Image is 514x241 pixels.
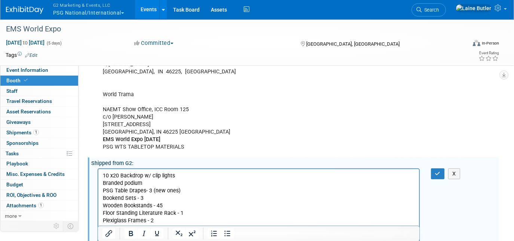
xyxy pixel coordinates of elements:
span: Tasks [6,150,19,156]
div: Event Format [426,39,499,50]
a: Staff [0,86,78,96]
button: Committed [132,39,176,47]
td: Personalize Event Tab Strip [50,221,63,231]
a: Asset Reservations [0,107,78,117]
button: Bullet list [221,228,234,239]
span: ROI, Objectives & ROO [6,192,56,198]
a: Misc. Expenses & Credits [0,169,78,179]
span: more [5,213,17,219]
button: Bold [124,228,137,239]
span: Attachments [6,202,44,208]
span: Staff [6,88,18,94]
body: Rich Text Area. Press ALT-0 for help. [4,3,317,116]
span: [DATE] [DATE] [6,39,45,46]
a: Budget [0,180,78,190]
span: G2 Marketing & Events, LLC [53,1,124,9]
span: 1 [38,202,44,208]
p: PSG Hats - 125 [4,78,317,86]
span: to [22,40,29,46]
p: PSG Notebooks - 150 [4,63,317,71]
span: Misc. Expenses & Credits [6,171,65,177]
a: Tasks [0,149,78,159]
div: Shipped from G2: [91,158,499,167]
a: more [0,211,78,221]
button: Subscript [173,228,185,239]
a: Giveaways [0,117,78,127]
a: Edit [25,53,37,58]
button: Numbered list [208,228,221,239]
a: Search [412,3,446,16]
div: In-Person [481,40,499,46]
img: Format-Inperson.png [473,40,480,46]
p: PSG Pens - 150 [4,71,317,78]
td: Tags [6,51,37,59]
p: Branded podium [4,10,317,18]
a: Playbook [0,159,78,169]
p: PSG Table Drapes- 3 (new ones) [4,18,317,25]
i: Booth reservation complete [24,78,28,82]
button: Insert/edit link [102,228,115,239]
span: Search [422,7,439,13]
span: Event Information [6,67,48,73]
span: Playbook [6,161,28,167]
a: Event Information [0,65,78,75]
p: ECSI Pens - 20 [4,56,317,63]
a: Shipments1 [0,128,78,138]
span: Sponsorships [6,140,39,146]
span: [GEOGRAPHIC_DATA], [GEOGRAPHIC_DATA] [307,41,400,47]
button: X [448,168,460,179]
td: Toggle Event Tabs [63,221,79,231]
span: Travel Reservations [6,98,52,104]
p: Bookend Sets - 3 [4,25,317,33]
p: Floor Standing Literature Rack - 1 [4,40,317,48]
a: Booth [0,76,78,86]
span: 1 [33,129,39,135]
span: (5 days) [46,41,62,46]
button: Italic [138,228,150,239]
p: Comp Pads - 3 [4,101,317,108]
p: 10 x20 Backdrop w/ clip lights [4,3,317,10]
p: Wooden Bookstands - 45 [4,33,317,40]
a: Travel Reservations [0,96,78,106]
button: Underline [151,228,163,239]
p: Plexiglass Frames - 2 [4,48,317,55]
img: Laine Butler [456,4,492,12]
div: EMS World Expo [3,22,457,36]
p: FISDAP Pens - 50 [4,93,317,101]
p: Interactive Resources Bookflag - 5 [4,86,317,93]
a: ROI, Objectives & ROO [0,190,78,200]
span: Budget [6,181,23,187]
span: Asset Reservations [6,109,51,115]
a: Sponsorships [0,138,78,148]
img: ExhibitDay [6,6,43,14]
span: Booth [6,77,29,83]
div: Event Rating [478,51,499,55]
button: Superscript [186,228,198,239]
span: Giveaways [6,119,31,125]
a: Attachments1 [0,201,78,211]
b: EMS World Expo [DATE] [103,136,160,143]
span: Shipments [6,129,39,135]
